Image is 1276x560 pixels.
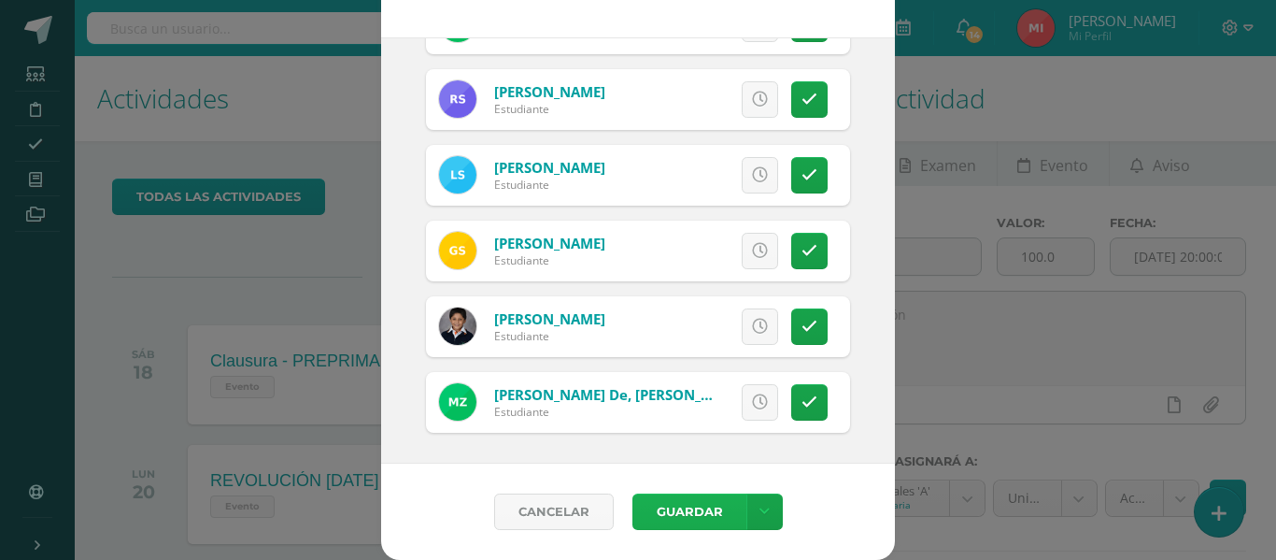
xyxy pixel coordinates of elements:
img: 12352b5a23d1e9b7c9f7ace94dc3a1be.png [439,232,476,269]
a: [PERSON_NAME] [494,158,605,177]
a: [PERSON_NAME] [494,82,605,101]
a: Cancelar [494,494,614,530]
div: Estudiante [494,101,605,117]
img: 718a080aa12084138d61dbb185072734.png [439,383,476,421]
div: Estudiante [494,328,605,344]
div: Estudiante [494,177,605,193]
div: Estudiante [494,404,718,420]
a: [PERSON_NAME] [494,309,605,328]
img: 535f68f64a838e38457f3ec7b06bb2e8.png [439,80,476,118]
img: 00f6a79168f53bb59bbf05a54252809a.png [439,156,476,194]
img: 47333364143d573c2257804b7ad8d196.png [439,308,476,345]
a: [PERSON_NAME] [494,234,605,252]
div: Estudiante [494,252,605,268]
button: Guardar [632,494,746,530]
a: [PERSON_NAME] de, [PERSON_NAME] [494,385,746,404]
